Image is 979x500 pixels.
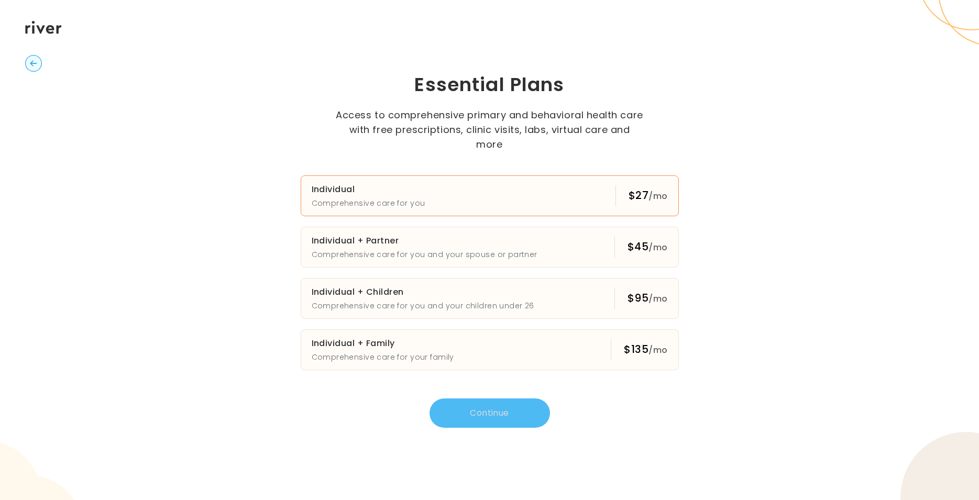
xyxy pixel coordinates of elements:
[648,241,667,253] span: /mo
[312,336,454,351] h3: Individual + Family
[648,293,667,305] span: /mo
[648,190,667,202] span: /mo
[312,285,534,299] h3: Individual + Children
[312,299,534,312] p: Comprehensive care for you and your children under 26
[301,175,679,216] button: IndividualComprehensive care for you$27/mo
[335,108,644,152] p: Access to comprehensive primary and behavioral health care with free prescriptions, clinic visits...
[301,278,679,319] button: Individual + ChildrenComprehensive care for you and your children under 26$95/mo
[312,197,425,209] p: Comprehensive care for you
[629,188,668,204] div: $27
[301,227,679,268] button: Individual + PartnerComprehensive care for you and your spouse or partner$45/mo
[430,398,550,428] button: Continue
[301,329,679,370] button: Individual + FamilyComprehensive care for your family$135/mo
[312,182,425,197] h3: Individual
[624,342,667,358] div: $135
[628,291,668,306] div: $95
[628,239,668,255] div: $45
[253,72,726,97] h1: Essential Plans
[312,234,537,248] h3: Individual + Partner
[312,351,454,363] p: Comprehensive care for your family
[312,248,537,261] p: Comprehensive care for you and your spouse or partner
[648,344,667,356] span: /mo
